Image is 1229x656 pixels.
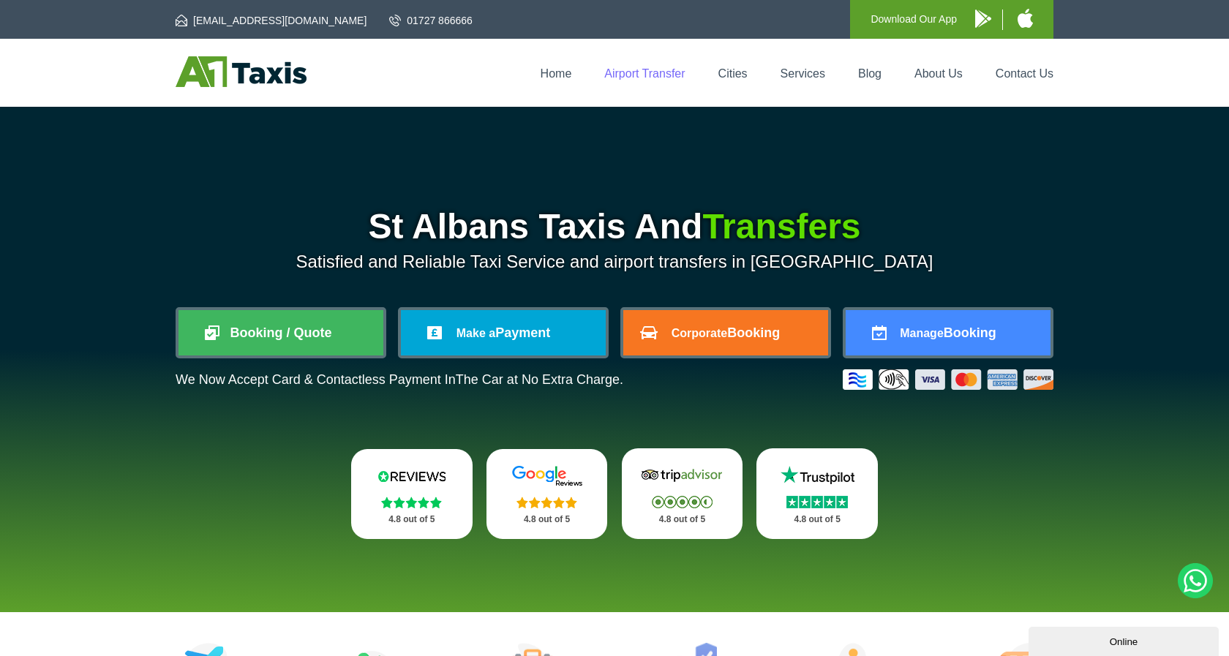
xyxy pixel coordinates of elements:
a: Services [781,67,825,80]
span: Corporate [672,327,727,339]
a: [EMAIL_ADDRESS][DOMAIN_NAME] [176,13,367,28]
p: Satisfied and Reliable Taxi Service and airport transfers in [GEOGRAPHIC_DATA] [176,252,1053,272]
a: Contact Us [996,67,1053,80]
p: 4.8 out of 5 [638,510,727,529]
a: Reviews.io Stars 4.8 out of 5 [351,449,473,539]
img: Google [503,465,591,487]
p: 4.8 out of 5 [503,510,592,529]
a: Make aPayment [401,310,606,355]
a: Airport Transfer [604,67,685,80]
img: Stars [381,497,442,508]
img: Stars [516,497,577,508]
a: 01727 866666 [389,13,473,28]
p: We Now Accept Card & Contactless Payment In [176,372,623,388]
span: Make a [456,327,495,339]
a: CorporateBooking [623,310,828,355]
iframe: chat widget [1029,624,1222,656]
img: Tripadvisor [638,464,726,486]
img: A1 Taxis St Albans LTD [176,56,307,87]
a: Cities [718,67,748,80]
a: Tripadvisor Stars 4.8 out of 5 [622,448,743,539]
a: Home [541,67,572,80]
p: 4.8 out of 5 [367,510,456,529]
span: The Car at No Extra Charge. [456,372,623,387]
a: About Us [914,67,963,80]
a: Google Stars 4.8 out of 5 [486,449,608,539]
img: Reviews.io [368,465,456,487]
img: Credit And Debit Cards [843,369,1053,390]
img: Stars [786,496,848,508]
a: ManageBooking [846,310,1051,355]
a: Blog [858,67,882,80]
a: Booking / Quote [178,310,383,355]
img: Trustpilot [773,464,861,486]
h1: St Albans Taxis And [176,209,1053,244]
img: A1 Taxis iPhone App [1018,9,1033,28]
a: Trustpilot Stars 4.8 out of 5 [756,448,878,539]
span: Manage [900,327,944,339]
img: Stars [652,496,713,508]
p: Download Our App [871,10,957,29]
p: 4.8 out of 5 [773,510,862,529]
img: A1 Taxis Android App [975,10,991,28]
span: Transfers [702,207,860,246]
